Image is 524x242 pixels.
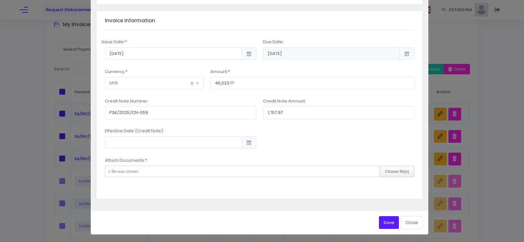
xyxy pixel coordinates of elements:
label: Due Date: [263,39,284,45]
h3: Invoice Information [105,18,155,24]
span: Remove all items [190,79,194,88]
label: Issue Date: [102,39,127,45]
label: Attach Documents: [105,157,147,164]
label: Effective Date (Credit Note): [105,128,164,134]
div: Choose file(s) [380,166,414,177]
span: MYR [105,77,204,89]
label: Currency: [105,68,128,75]
label: Credit Note Amount: [263,98,306,104]
span: 1 file was chosen [108,169,139,174]
label: Amount: [210,68,230,75]
span: MYR [105,77,203,89]
button: Save [379,216,399,229]
button: Close [401,216,422,229]
label: Credit Note Number: [105,98,148,104]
